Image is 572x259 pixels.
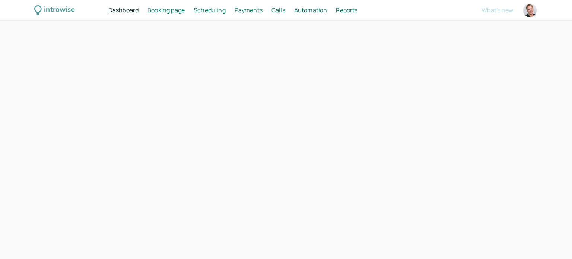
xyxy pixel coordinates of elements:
[271,6,285,14] span: Calls
[336,6,357,14] span: Reports
[336,6,357,15] a: Reports
[34,4,75,16] a: introwise
[294,6,327,15] a: Automation
[108,6,139,15] a: Dashboard
[482,6,513,14] span: What's new
[194,6,226,14] span: Scheduling
[108,6,139,14] span: Dashboard
[147,6,185,14] span: Booking page
[194,6,226,15] a: Scheduling
[522,3,538,18] a: Account
[482,7,513,13] button: What's new
[235,6,263,15] a: Payments
[235,6,263,14] span: Payments
[535,223,572,259] iframe: Chat Widget
[271,6,285,15] a: Calls
[147,6,185,15] a: Booking page
[44,4,74,16] div: introwise
[294,6,327,14] span: Automation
